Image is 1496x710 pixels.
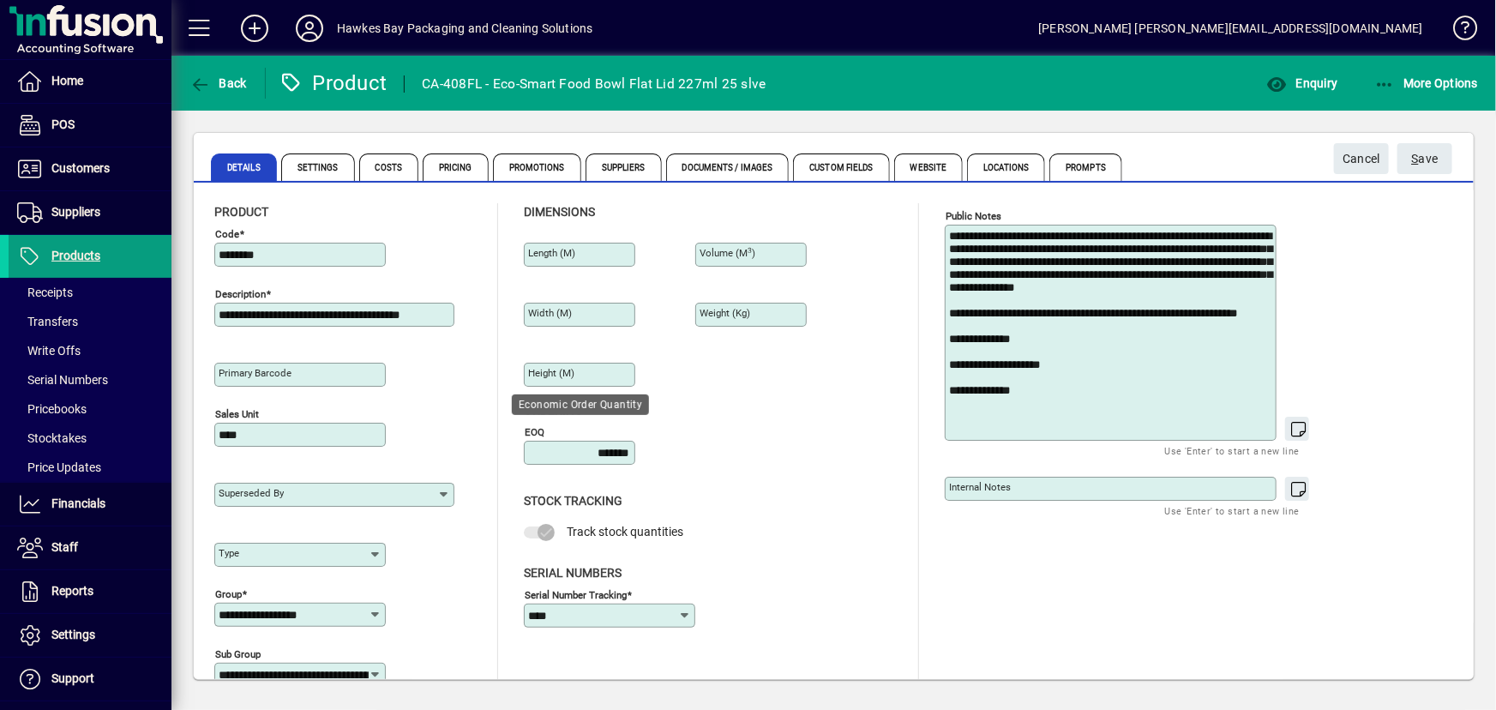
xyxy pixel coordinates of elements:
[1165,441,1300,460] mat-hint: Use 'Enter' to start a new line
[9,394,171,424] a: Pricebooks
[227,13,282,44] button: Add
[214,205,268,219] span: Product
[17,431,87,445] span: Stocktakes
[9,453,171,482] a: Price Updates
[51,540,78,554] span: Staff
[524,205,595,219] span: Dimensions
[171,68,266,99] app-page-header-button: Back
[9,365,171,394] a: Serial Numbers
[528,367,574,379] mat-label: Height (m)
[567,525,683,539] span: Track stock quantities
[185,68,251,99] button: Back
[946,210,1001,222] mat-label: Public Notes
[9,424,171,453] a: Stocktakes
[700,307,750,319] mat-label: Weight (Kg)
[17,402,87,416] span: Pricebooks
[211,153,277,181] span: Details
[1343,145,1380,173] span: Cancel
[1374,76,1479,90] span: More Options
[1440,3,1475,59] a: Knowledge Base
[219,367,291,379] mat-label: Primary barcode
[512,394,649,415] div: Economic Order Quantity
[423,153,489,181] span: Pricing
[282,13,337,44] button: Profile
[524,566,622,580] span: Serial Numbers
[1038,15,1423,42] div: [PERSON_NAME] [PERSON_NAME][EMAIL_ADDRESS][DOMAIN_NAME]
[51,161,110,175] span: Customers
[793,153,889,181] span: Custom Fields
[1262,68,1342,99] button: Enquiry
[894,153,964,181] span: Website
[967,153,1045,181] span: Locations
[51,628,95,641] span: Settings
[1397,143,1452,174] button: Save
[9,614,171,657] a: Settings
[9,483,171,526] a: Financials
[17,315,78,328] span: Transfers
[215,288,266,300] mat-label: Description
[51,74,83,87] span: Home
[748,246,752,255] sup: 3
[949,481,1011,493] mat-label: Internal Notes
[9,147,171,190] a: Customers
[51,117,75,131] span: POS
[528,307,572,319] mat-label: Width (m)
[51,205,100,219] span: Suppliers
[525,426,544,438] mat-label: EOQ
[1266,76,1337,90] span: Enquiry
[1334,143,1389,174] button: Cancel
[51,496,105,510] span: Financials
[9,60,171,103] a: Home
[666,153,790,181] span: Documents / Images
[219,547,239,559] mat-label: Type
[281,153,355,181] span: Settings
[9,526,171,569] a: Staff
[51,249,100,262] span: Products
[586,153,662,181] span: Suppliers
[1412,145,1439,173] span: ave
[9,658,171,701] a: Support
[422,70,766,98] div: CA-408FL - Eco-Smart Food Bowl Flat Lid 227ml 25 slve
[215,648,261,660] mat-label: Sub group
[700,247,755,259] mat-label: Volume (m )
[9,191,171,234] a: Suppliers
[9,307,171,336] a: Transfers
[9,570,171,613] a: Reports
[337,15,593,42] div: Hawkes Bay Packaging and Cleaning Solutions
[17,344,81,358] span: Write Offs
[9,278,171,307] a: Receipts
[219,487,284,499] mat-label: Superseded by
[1165,501,1300,520] mat-hint: Use 'Enter' to start a new line
[17,460,101,474] span: Price Updates
[528,247,575,259] mat-label: Length (m)
[189,76,247,90] span: Back
[525,588,627,600] mat-label: Serial Number tracking
[1412,152,1419,165] span: S
[493,153,581,181] span: Promotions
[215,588,242,600] mat-label: Group
[1049,153,1122,181] span: Prompts
[51,584,93,598] span: Reports
[17,373,108,387] span: Serial Numbers
[215,408,259,420] mat-label: Sales unit
[17,286,73,299] span: Receipts
[215,228,239,240] mat-label: Code
[279,69,388,97] div: Product
[1370,68,1483,99] button: More Options
[524,494,622,508] span: Stock Tracking
[9,104,171,147] a: POS
[9,336,171,365] a: Write Offs
[359,153,419,181] span: Costs
[51,671,94,685] span: Support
